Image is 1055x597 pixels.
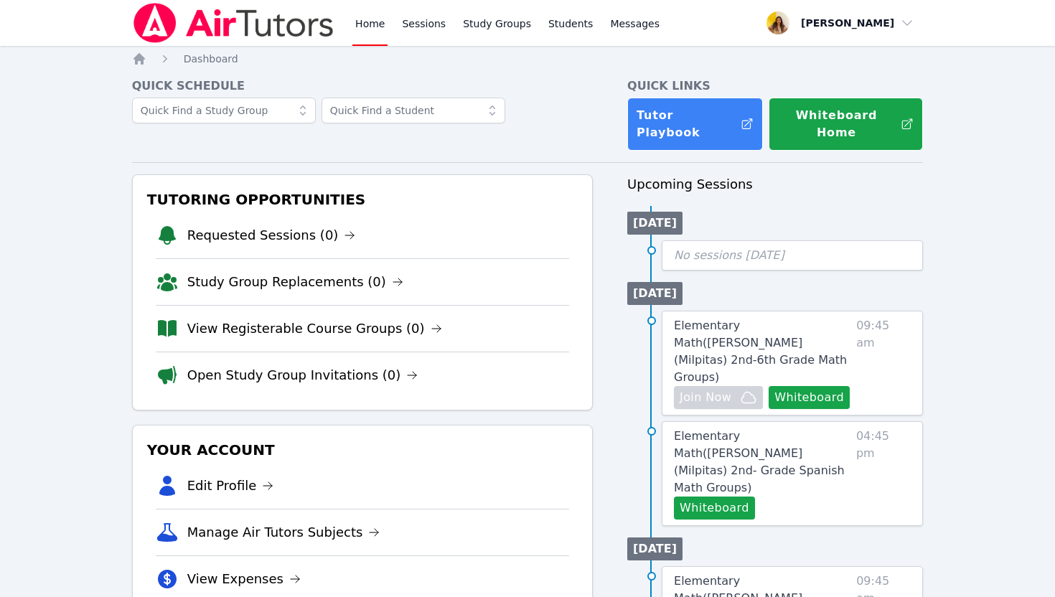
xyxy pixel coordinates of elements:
[680,389,731,406] span: Join Now
[144,437,581,463] h3: Your Account
[144,187,581,212] h3: Tutoring Opportunities
[187,272,403,292] a: Study Group Replacements (0)
[856,317,911,409] span: 09:45 am
[132,77,593,95] h4: Quick Schedule
[187,569,301,589] a: View Expenses
[322,98,505,123] input: Quick Find a Student
[856,428,911,520] span: 04:45 pm
[187,225,356,245] a: Requested Sessions (0)
[769,98,923,151] button: Whiteboard Home
[187,319,442,339] a: View Registerable Course Groups (0)
[184,53,238,65] span: Dashboard
[674,429,845,494] span: Elementary Math ( [PERSON_NAME] (Milpitas) 2nd- Grade Spanish Math Groups )
[184,52,238,66] a: Dashboard
[132,98,316,123] input: Quick Find a Study Group
[674,497,755,520] button: Whiteboard
[674,248,784,262] span: No sessions [DATE]
[627,537,683,560] li: [DATE]
[769,386,850,409] button: Whiteboard
[627,98,763,151] a: Tutor Playbook
[132,52,924,66] nav: Breadcrumb
[132,3,335,43] img: Air Tutors
[610,17,660,31] span: Messages
[627,212,683,235] li: [DATE]
[627,77,923,95] h4: Quick Links
[674,428,850,497] a: Elementary Math([PERSON_NAME] (Milpitas) 2nd- Grade Spanish Math Groups)
[674,386,763,409] button: Join Now
[674,319,847,384] span: Elementary Math ( [PERSON_NAME] (Milpitas) 2nd-6th Grade Math Groups )
[627,282,683,305] li: [DATE]
[627,174,923,194] h3: Upcoming Sessions
[674,317,850,386] a: Elementary Math([PERSON_NAME] (Milpitas) 2nd-6th Grade Math Groups)
[187,365,418,385] a: Open Study Group Invitations (0)
[187,522,380,542] a: Manage Air Tutors Subjects
[187,476,274,496] a: Edit Profile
